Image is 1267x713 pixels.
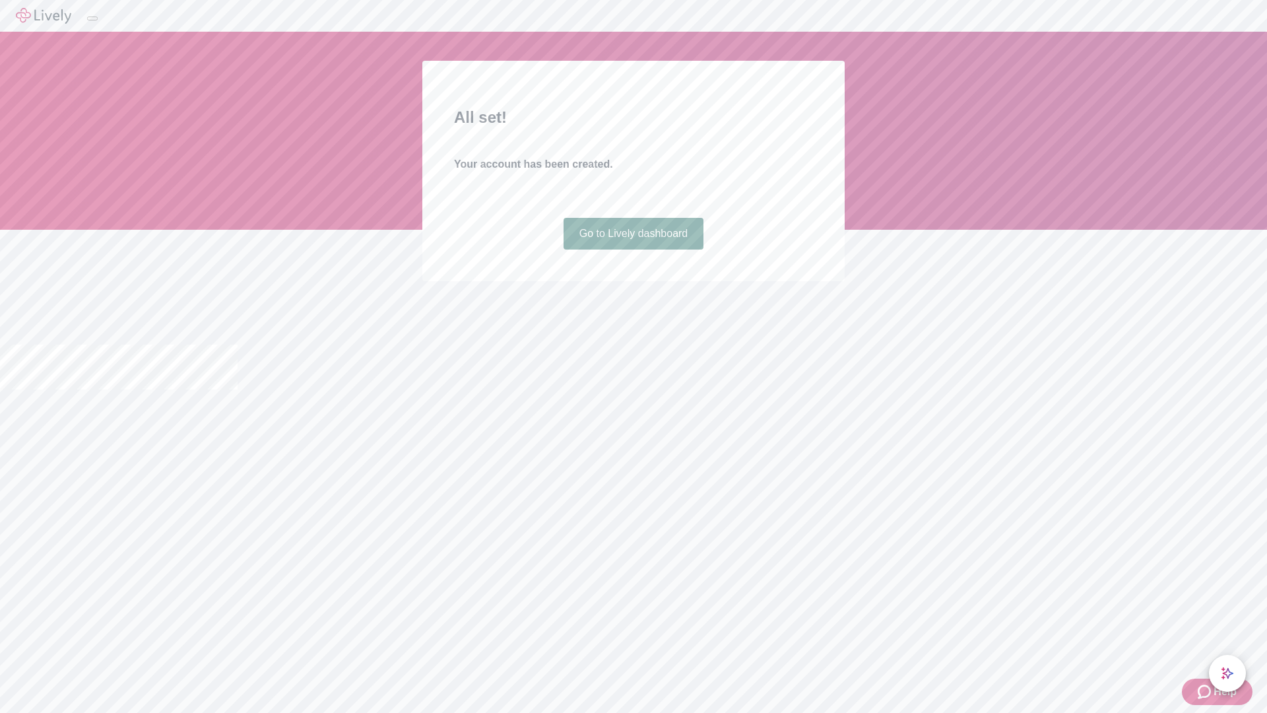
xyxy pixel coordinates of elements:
[564,218,704,250] a: Go to Lively dashboard
[1198,684,1214,700] svg: Zendesk support icon
[454,156,813,172] h4: Your account has been created.
[1209,655,1246,692] button: chat
[454,106,813,129] h2: All set!
[1182,679,1252,705] button: Zendesk support iconHelp
[16,8,71,24] img: Lively
[87,17,98,20] button: Log out
[1221,667,1234,680] svg: Lively AI Assistant
[1214,684,1237,700] span: Help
